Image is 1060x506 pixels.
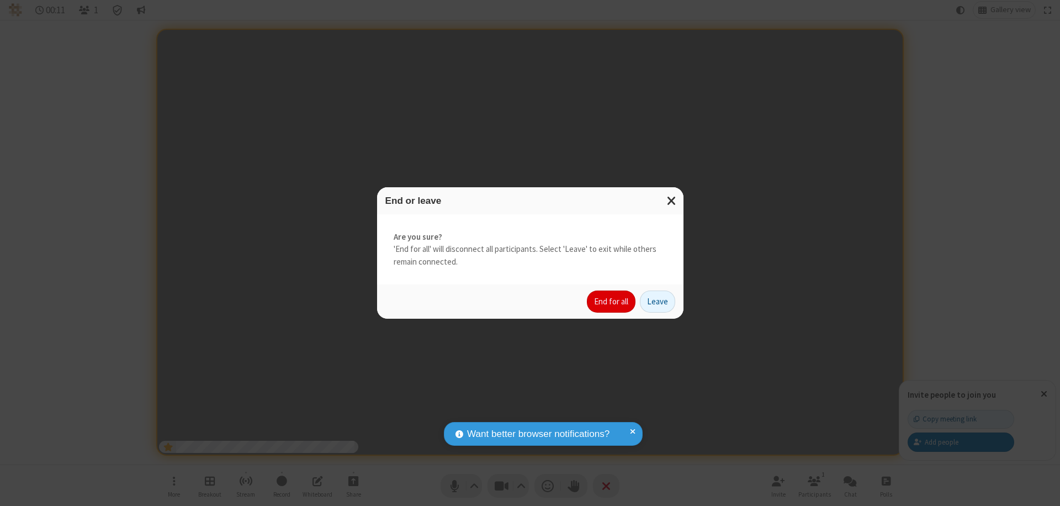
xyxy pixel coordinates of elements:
strong: Are you sure? [394,231,667,244]
span: Want better browser notifications? [467,427,609,441]
button: Close modal [660,187,683,214]
h3: End or leave [385,196,675,206]
button: End for all [587,291,635,313]
div: 'End for all' will disconnect all participants. Select 'Leave' to exit while others remain connec... [377,214,683,285]
button: Leave [640,291,675,313]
